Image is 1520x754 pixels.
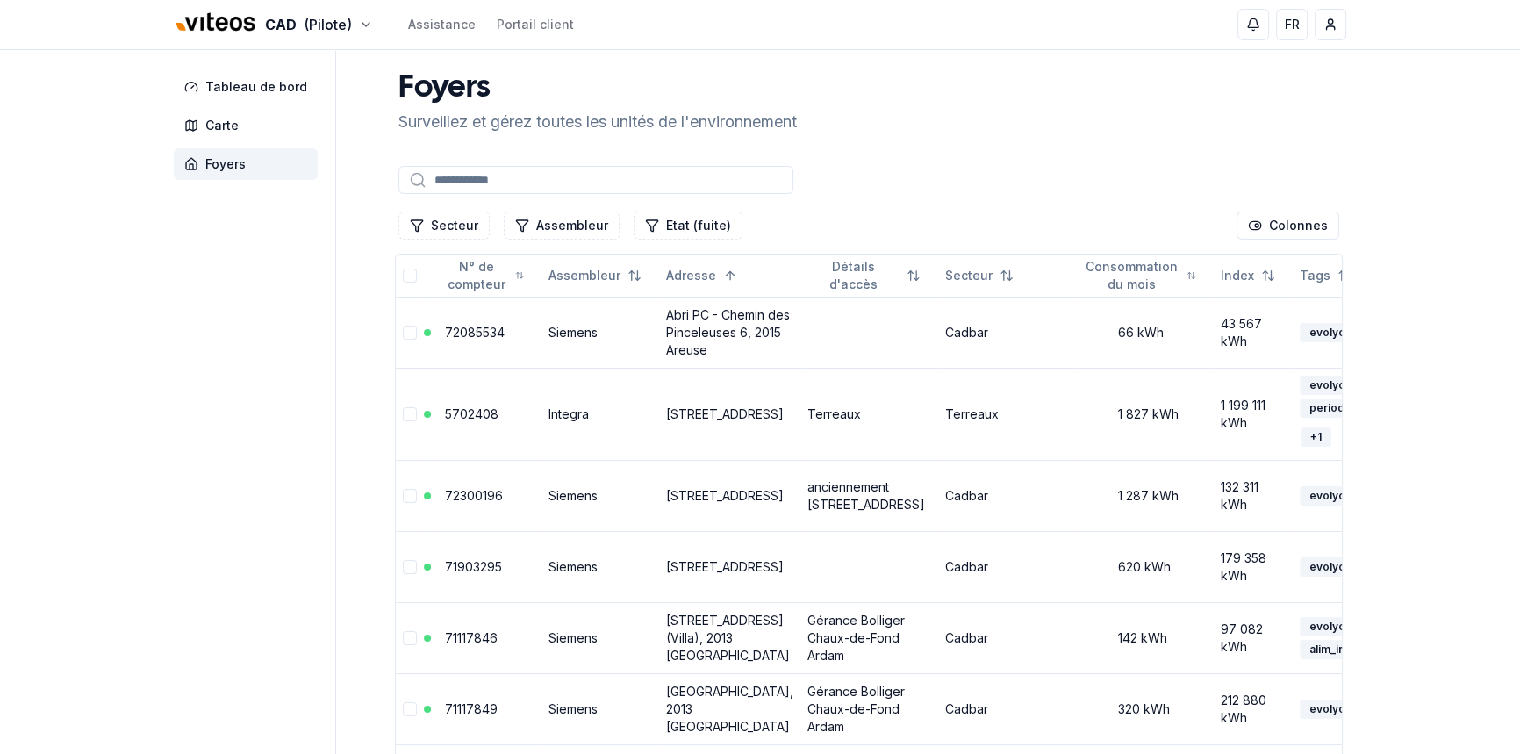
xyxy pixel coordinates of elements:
[1289,262,1362,290] button: Not sorted. Click to sort ascending.
[1300,700,1390,719] div: evolyconnect
[174,148,325,180] a: Foyers
[1072,262,1207,290] button: Not sorted. Click to sort ascending.
[1300,617,1390,636] div: evolyconnect
[1210,262,1286,290] button: Not sorted. Click to sort ascending.
[807,258,900,293] span: Détails d'accès
[666,559,784,574] a: [STREET_ADDRESS]
[935,262,1024,290] button: Not sorted. Click to sort ascending.
[174,6,373,44] button: CAD(Pilote)
[1083,324,1207,341] div: 66 kWh
[1083,700,1207,718] div: 320 kWh
[800,460,938,531] td: anciennement [STREET_ADDRESS]
[445,325,505,340] a: 72085534
[403,489,417,503] button: Sélectionner la ligne
[174,71,325,103] a: Tableau de bord
[1221,267,1254,284] span: Index
[445,488,503,503] a: 72300196
[403,407,417,421] button: Sélectionner la ligne
[445,630,498,645] a: 71117846
[541,673,659,744] td: Siemens
[1285,16,1300,33] span: FR
[1221,315,1286,350] div: 43 567 kWh
[938,297,1076,368] td: Cadbar
[403,560,417,574] button: Sélectionner la ligne
[1221,549,1286,585] div: 179 358 kWh
[1300,486,1390,506] div: evolyconnect
[403,702,417,716] button: Sélectionner la ligne
[304,14,352,35] span: (Pilote)
[538,262,652,290] button: Not sorted. Click to sort ascending.
[1083,258,1179,293] span: Consommation du mois
[1083,487,1207,505] div: 1 287 kWh
[548,267,620,284] span: Assembleur
[1300,323,1390,342] div: evolyconnect
[1300,267,1330,284] span: Tags
[403,269,417,283] button: Tout sélectionner
[938,531,1076,602] td: Cadbar
[666,406,784,421] a: [STREET_ADDRESS]
[541,460,659,531] td: Siemens
[1300,557,1390,577] div: evolyconnect
[1276,9,1308,40] button: FR
[403,631,417,645] button: Sélectionner la ligne
[445,258,508,293] span: N° de compteur
[1083,558,1207,576] div: 620 kWh
[656,262,748,290] button: Sorted ascending. Click to sort descending.
[938,368,1076,460] td: Terreaux
[1221,478,1286,513] div: 132 311 kWh
[666,267,716,284] span: Adresse
[408,16,476,33] a: Assistance
[1083,629,1207,647] div: 142 kWh
[541,368,659,460] td: Integra
[403,326,417,340] button: Sélectionner la ligne
[938,602,1076,673] td: Cadbar
[205,78,307,96] span: Tableau de bord
[938,673,1076,744] td: Cadbar
[1300,640,1382,659] div: alim_interne
[398,71,797,106] h1: Foyers
[497,16,574,33] a: Portail client
[1300,376,1390,395] div: evolyconnect
[1221,397,1286,432] div: 1 199 111 kWh
[504,212,620,240] button: Filtrer les lignes
[445,559,502,574] a: 71903295
[666,307,790,357] a: Abri PC - Chemin des Pinceleuses 6, 2015 Areuse
[800,673,938,744] td: Gérance Bolliger Chaux-de-Fond Ardam
[174,2,258,44] img: Viteos - CAD Logo
[666,684,793,734] a: [GEOGRAPHIC_DATA], 2013 [GEOGRAPHIC_DATA]
[797,262,931,290] button: Not sorted. Click to sort ascending.
[174,110,325,141] a: Carte
[541,531,659,602] td: Siemens
[800,368,938,460] td: Terreaux
[1221,621,1286,656] div: 97 082 kWh
[800,602,938,673] td: Gérance Bolliger Chaux-de-Fond Ardam
[265,14,297,35] span: CAD
[398,110,797,134] p: Surveillez et gérez toutes les unités de l'environnement
[1301,427,1331,447] div: + 1
[434,262,534,290] button: Not sorted. Click to sort ascending.
[1083,406,1207,423] div: 1 827 kWh
[205,117,239,134] span: Carte
[1237,212,1339,240] button: Cocher les colonnes
[1300,399,1373,418] div: period_30
[205,155,246,173] span: Foyers
[1300,421,1331,453] button: +1
[945,267,993,284] span: Secteur
[938,460,1076,531] td: Cadbar
[541,297,659,368] td: Siemens
[1221,692,1286,727] div: 212 880 kWh
[445,406,498,421] a: 5702408
[634,212,742,240] button: Filtrer les lignes
[666,488,784,503] a: [STREET_ADDRESS]
[541,602,659,673] td: Siemens
[398,212,490,240] button: Filtrer les lignes
[445,701,498,716] a: 71117849
[666,613,790,663] a: [STREET_ADDRESS] (Villa), 2013 [GEOGRAPHIC_DATA]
